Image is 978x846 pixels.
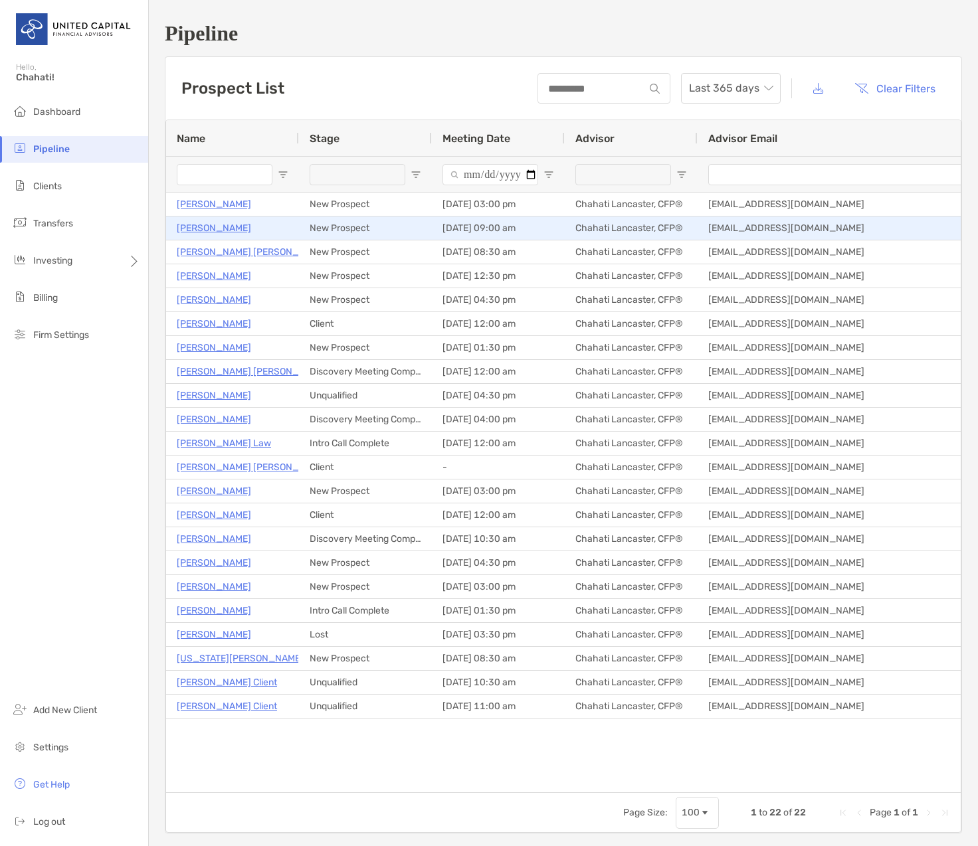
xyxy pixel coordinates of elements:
span: Chahati! [16,72,140,83]
img: United Capital Logo [16,5,132,53]
div: Chahati Lancaster, CFP® [565,193,698,216]
div: Chahati Lancaster, CFP® [565,384,698,407]
p: [PERSON_NAME] [PERSON_NAME] [177,244,328,260]
div: [DATE] 03:00 pm [432,193,565,216]
div: [DATE] 10:30 am [432,671,565,694]
a: [PERSON_NAME] [PERSON_NAME] [177,363,328,380]
div: [DATE] 08:30 am [432,647,565,670]
span: Page [870,807,892,818]
div: Chahati Lancaster, CFP® [565,456,698,479]
div: 100 [682,807,700,818]
span: Add New Client [33,705,97,716]
div: Chahati Lancaster, CFP® [565,336,698,359]
a: [PERSON_NAME] Client [177,674,277,691]
div: Discovery Meeting Complete [299,408,432,431]
div: [DATE] 12:00 am [432,432,565,455]
p: [PERSON_NAME] [177,220,251,236]
span: Firm Settings [33,329,89,341]
div: Next Page [924,807,934,818]
div: [DATE] 09:00 am [432,216,565,240]
a: [PERSON_NAME] [177,339,251,356]
div: Chahati Lancaster, CFP® [565,599,698,622]
div: New Prospect [299,551,432,574]
a: [PERSON_NAME] Law [177,435,271,452]
div: Chahati Lancaster, CFP® [565,695,698,718]
span: to [759,807,767,818]
span: Stage [310,132,340,145]
a: [PERSON_NAME] [177,411,251,428]
div: [DATE] 01:30 pm [432,336,565,359]
div: [DATE] 10:30 am [432,527,565,550]
div: New Prospect [299,264,432,288]
div: New Prospect [299,193,432,216]
img: dashboard icon [12,103,28,119]
div: New Prospect [299,336,432,359]
span: of [783,807,792,818]
div: [DATE] 04:30 pm [432,551,565,574]
img: input icon [650,84,660,94]
a: [PERSON_NAME] [177,554,251,571]
div: [DATE] 12:00 am [432,312,565,335]
div: Chahati Lancaster, CFP® [565,360,698,383]
div: New Prospect [299,216,432,240]
a: [PERSON_NAME] [177,483,251,499]
button: Open Filter Menu [278,169,288,180]
div: New Prospect [299,479,432,503]
div: Discovery Meeting Complete [299,527,432,550]
img: settings icon [12,738,28,754]
input: Meeting Date Filter Input [442,164,538,185]
div: [DATE] 12:00 am [432,503,565,527]
span: Name [177,132,205,145]
span: Meeting Date [442,132,510,145]
div: Lost [299,623,432,646]
div: Previous Page [854,807,864,818]
div: New Prospect [299,647,432,670]
img: logout icon [12,813,28,829]
a: [PERSON_NAME] [177,578,251,595]
div: Unqualified [299,384,432,407]
div: [DATE] 12:30 pm [432,264,565,288]
span: Billing [33,292,58,303]
span: Log out [33,816,65,827]
button: Open Filter Menu [543,169,554,180]
p: [PERSON_NAME] [177,315,251,332]
span: Advisor Email [708,132,777,145]
img: get-help icon [12,776,28,792]
div: New Prospect [299,288,432,311]
a: [PERSON_NAME] [177,268,251,284]
div: Client [299,503,432,527]
span: Settings [33,742,68,753]
div: Chahati Lancaster, CFP® [565,647,698,670]
a: [PERSON_NAME] [177,531,251,547]
div: Discovery Meeting Complete [299,360,432,383]
div: Chahati Lancaster, CFP® [565,527,698,550]
p: [PERSON_NAME] [PERSON_NAME] [177,459,328,475]
div: Chahati Lancaster, CFP® [565,240,698,264]
span: Transfers [33,218,73,229]
div: [DATE] 01:30 pm [432,599,565,622]
a: [PERSON_NAME] [177,507,251,523]
div: Chahati Lancaster, CFP® [565,288,698,311]
span: 1 [751,807,757,818]
div: Page Size: [623,807,668,818]
a: [PERSON_NAME] [177,626,251,643]
div: Unqualified [299,695,432,718]
div: Client [299,456,432,479]
a: [US_STATE][PERSON_NAME] [177,650,304,667]
span: 22 [769,807,781,818]
div: - [432,456,565,479]
span: Pipeline [33,143,70,155]
h3: Prospect List [181,79,284,98]
img: transfers icon [12,214,28,230]
p: [PERSON_NAME] [177,292,251,308]
img: investing icon [12,252,28,268]
button: Open Filter Menu [676,169,687,180]
img: billing icon [12,289,28,305]
div: Chahati Lancaster, CFP® [565,575,698,598]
